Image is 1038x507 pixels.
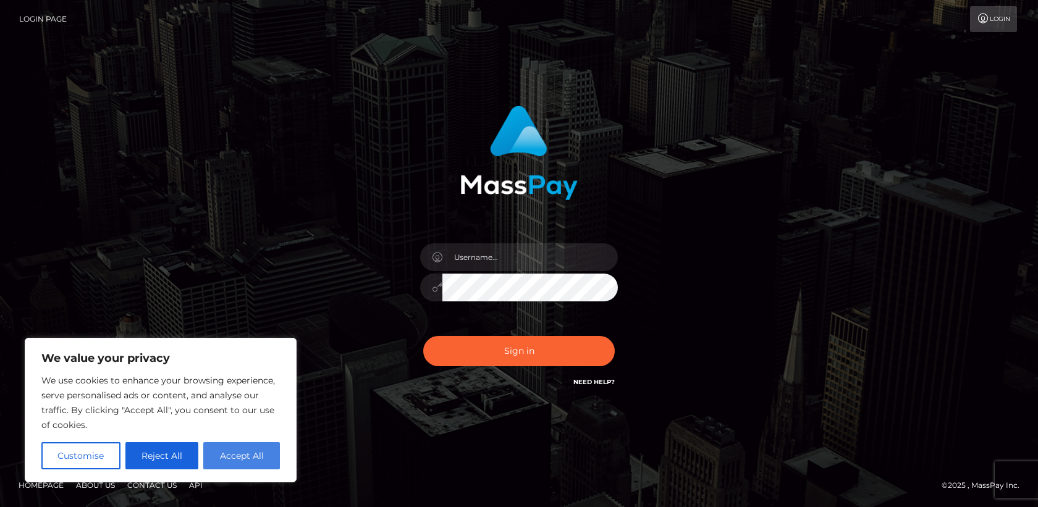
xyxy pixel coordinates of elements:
[25,338,297,482] div: We value your privacy
[71,476,120,495] a: About Us
[125,442,199,469] button: Reject All
[942,479,1029,492] div: © 2025 , MassPay Inc.
[41,373,280,432] p: We use cookies to enhance your browsing experience, serve personalised ads or content, and analys...
[184,476,208,495] a: API
[41,442,120,469] button: Customise
[41,351,280,366] p: We value your privacy
[122,476,182,495] a: Contact Us
[460,106,578,200] img: MassPay Login
[442,243,618,271] input: Username...
[203,442,280,469] button: Accept All
[970,6,1017,32] a: Login
[423,336,615,366] button: Sign in
[14,476,69,495] a: Homepage
[19,6,67,32] a: Login Page
[573,378,615,386] a: Need Help?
